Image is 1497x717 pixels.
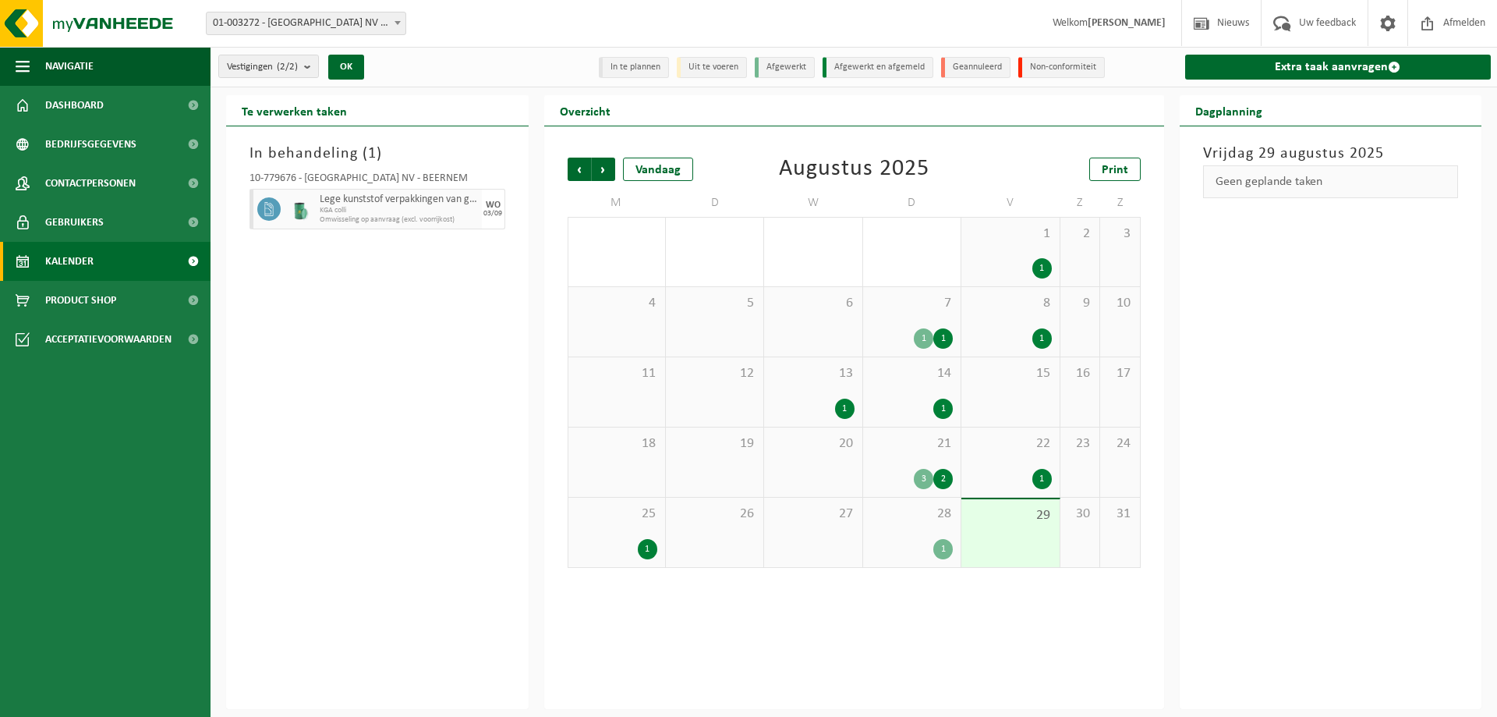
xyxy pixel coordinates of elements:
[277,62,298,72] count: (2/2)
[969,295,1051,312] span: 8
[1018,57,1105,78] li: Non-conformiteit
[1108,225,1131,243] span: 3
[576,435,657,453] span: 18
[1108,365,1131,382] span: 17
[483,210,502,218] div: 03/09
[1108,435,1131,453] span: 24
[1068,506,1092,523] span: 30
[779,158,929,181] div: Augustus 2025
[755,57,815,78] li: Afgewerkt
[1068,365,1092,382] span: 16
[772,435,854,453] span: 20
[227,55,298,79] span: Vestigingen
[1203,142,1459,165] h3: Vrijdag 29 augustus 2025
[45,125,136,164] span: Bedrijfsgegevens
[674,435,756,453] span: 19
[45,281,116,320] span: Product Shop
[1032,469,1052,489] div: 1
[638,539,657,559] div: 1
[914,328,933,349] div: 1
[969,365,1051,382] span: 15
[1089,158,1141,181] a: Print
[1180,95,1278,126] h2: Dagplanning
[206,12,406,35] span: 01-003272 - BELGOSUC NV - BEERNEM
[823,57,933,78] li: Afgewerkt en afgemeld
[45,320,172,359] span: Acceptatievoorwaarden
[623,158,693,181] div: Vandaag
[45,47,94,86] span: Navigatie
[45,86,104,125] span: Dashboard
[320,215,478,225] span: Omwisseling op aanvraag (excl. voorrijkost)
[1060,189,1100,217] td: Z
[288,197,312,221] img: PB-OT-0200-MET-00-02
[576,365,657,382] span: 11
[1185,55,1492,80] a: Extra taak aanvragen
[674,295,756,312] span: 5
[871,506,953,523] span: 28
[772,506,854,523] span: 27
[45,164,136,203] span: Contactpersonen
[871,365,953,382] span: 14
[1068,295,1092,312] span: 9
[1032,328,1052,349] div: 1
[1203,165,1459,198] div: Geen geplande taken
[764,189,862,217] td: W
[45,203,104,242] span: Gebruikers
[45,242,94,281] span: Kalender
[568,189,666,217] td: M
[592,158,615,181] span: Volgende
[1108,295,1131,312] span: 10
[218,55,319,78] button: Vestigingen(2/2)
[1068,435,1092,453] span: 23
[674,365,756,382] span: 12
[576,506,657,523] span: 25
[772,365,854,382] span: 13
[207,12,405,34] span: 01-003272 - BELGOSUC NV - BEERNEM
[1102,164,1128,176] span: Print
[226,95,363,126] h2: Te verwerken taken
[933,469,953,489] div: 2
[1088,17,1166,29] strong: [PERSON_NAME]
[969,507,1051,524] span: 29
[599,57,669,78] li: In te plannen
[871,295,953,312] span: 7
[933,539,953,559] div: 1
[368,146,377,162] span: 1
[328,55,364,80] button: OK
[568,158,591,181] span: Vorige
[914,469,933,489] div: 3
[249,173,505,189] div: 10-779676 - [GEOGRAPHIC_DATA] NV - BEERNEM
[835,399,855,419] div: 1
[320,206,478,215] span: KGA colli
[969,435,1051,453] span: 22
[961,189,1060,217] td: V
[544,95,626,126] h2: Overzicht
[933,328,953,349] div: 1
[1108,506,1131,523] span: 31
[677,57,747,78] li: Uit te voeren
[941,57,1010,78] li: Geannuleerd
[249,142,505,165] h3: In behandeling ( )
[1032,258,1052,279] div: 1
[1068,225,1092,243] span: 2
[320,193,478,206] span: Lege kunststof verpakkingen van gevaarlijke stoffen
[772,295,854,312] span: 6
[863,189,961,217] td: D
[674,506,756,523] span: 26
[871,435,953,453] span: 21
[969,225,1051,243] span: 1
[666,189,764,217] td: D
[486,201,501,210] div: WO
[933,399,953,419] div: 1
[1100,189,1140,217] td: Z
[576,295,657,312] span: 4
